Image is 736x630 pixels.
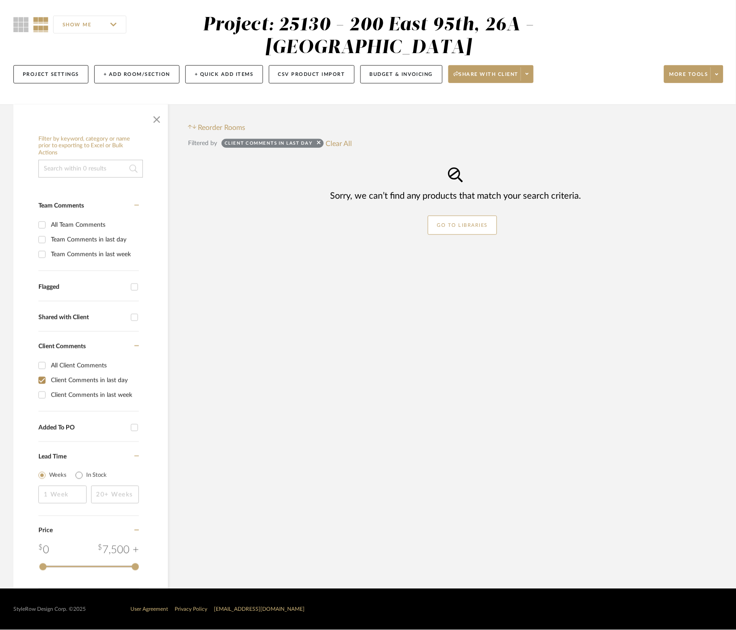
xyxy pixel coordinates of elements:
span: Reorder Rooms [198,122,246,133]
a: Privacy Policy [175,607,207,612]
span: Price [38,528,53,534]
button: + Quick Add Items [185,65,263,83]
button: Share with client [448,65,534,83]
div: 7,500 + [98,542,139,559]
div: 0 [38,542,49,559]
label: Weeks [49,471,67,480]
div: Sorry, we can’t find any products that match your search criteria. [188,190,723,202]
button: Clear All [326,138,352,149]
div: Shared with Client [38,314,126,321]
label: In Stock [86,471,107,480]
button: More tools [664,65,723,83]
div: Filtered by [188,138,217,148]
a: [EMAIL_ADDRESS][DOMAIN_NAME] [214,607,305,612]
span: Client Comments [38,343,86,350]
a: GO TO LIBRARIES [428,216,498,235]
span: Team Comments [38,203,84,209]
input: 20+ Weeks [91,486,139,504]
button: CSV Product Import [269,65,355,83]
div: All Team Comments [51,218,137,232]
input: Search within 0 results [38,160,143,178]
div: All Client Comments [51,359,137,373]
button: + Add Room/Section [94,65,180,83]
div: Added To PO [38,424,126,432]
span: Lead Time [38,454,67,460]
button: Budget & Invoicing [360,65,443,83]
button: Close [148,109,166,127]
div: StyleRow Design Corp. ©2025 [13,606,86,613]
a: User Agreement [130,607,168,612]
input: 1 Week [38,486,87,504]
div: Team Comments in last day [51,233,137,247]
div: Client Comments in last week [51,388,137,402]
h6: Filter by keyword, category or name prior to exporting to Excel or Bulk Actions [38,136,143,157]
div: Project: 25130 - 200 East 95th, 26A - [GEOGRAPHIC_DATA] [203,16,534,57]
div: Client Comments in last day [51,373,137,388]
span: More tools [669,71,708,84]
button: Reorder Rooms [188,122,246,133]
div: Team Comments in last week [51,247,137,262]
div: Client Comments in last day [225,140,313,149]
div: Flagged [38,284,126,291]
span: Share with client [454,71,519,84]
button: Project Settings [13,65,88,83]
